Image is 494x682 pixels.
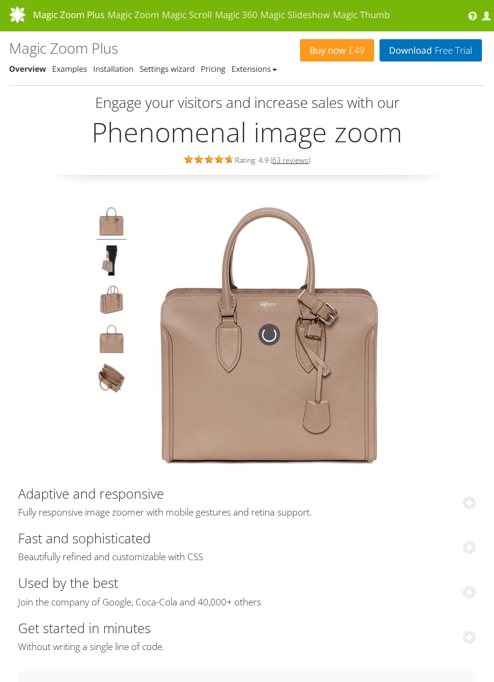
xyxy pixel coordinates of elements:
a: Adaptive and responsiveFully responsive image zoomer with mobile gestures and retina support. [18,484,476,519]
a: Overview [9,63,46,74]
img: Hover image zoom example [96,324,127,358]
a: 63 reviews [272,155,308,165]
img: JavaScript zoom tool example [96,363,127,397]
img: Magic Zoom Plus Demo [134,199,405,470]
span: Fully responsive image zoomer with mobile gestures and retina support. [18,507,476,519]
a: Buy now£49 [300,39,374,62]
h1: Magic Zoom Plus [9,40,118,56]
span: Join the company of Google, Coca-Cola and 40,000+ others [18,596,476,608]
a: Examples [52,63,87,74]
img: Product image zoom example [96,206,127,240]
a: DownloadFree Trial [380,39,482,62]
a: Used by the bestJoin the company of Google, Coca-Cola and 40,000+ others [18,573,476,608]
a: Get started in minutesWithout writing a single line of code. [18,619,476,653]
img: MagicToolbox.com - Image tools for your website [9,5,121,24]
a: Extensions [231,63,277,74]
div: Rating: 4.9 ( ) [9,153,485,166]
h2: Phenomenal image zoom [9,117,485,147]
a: Pricing [201,63,225,74]
span: Without writing a single line of code. [18,641,476,653]
img: JavaScript image zoom example [96,245,127,279]
a: Settings wizard [140,63,195,74]
span: £49 [346,46,364,55]
h3: Engage your visitors and increase sales with our [12,95,482,110]
img: jQuery image zoom example [96,285,127,318]
span: Beautifully refined and customizable with CSS [18,551,476,563]
span: Free Trial [432,46,472,55]
a: Installation [93,63,134,74]
a: Fast and sophisticatedBeautifully refined and customizable with CSS [18,529,476,563]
